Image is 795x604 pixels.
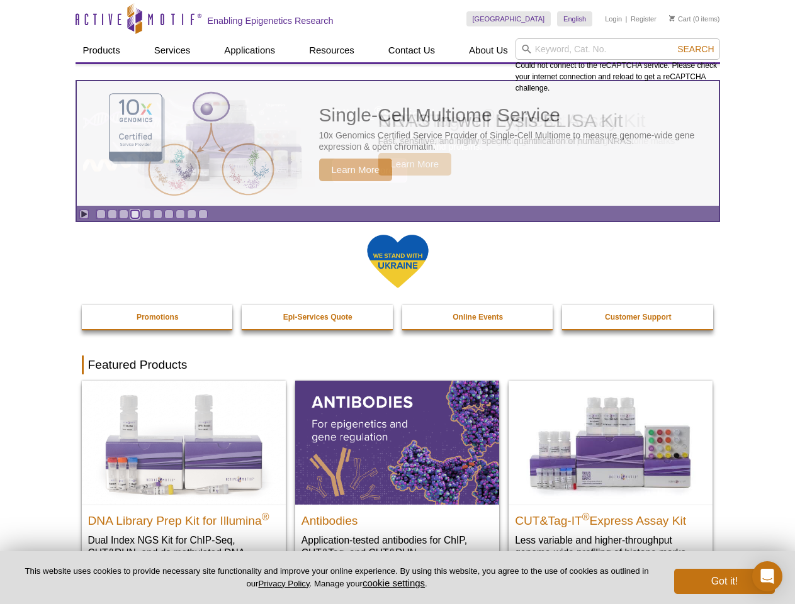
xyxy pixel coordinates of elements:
[198,210,208,219] a: Go to slide 10
[605,313,671,322] strong: Customer Support
[669,11,720,26] li: (0 items)
[20,566,653,590] p: This website uses cookies to provide necessary site functionality and improve your online experie...
[77,81,719,206] a: Single-Cell Multiome Service Single-Cell Multiome Service 10x Genomics Certified Service Provider...
[461,38,516,62] a: About Us
[582,511,590,522] sup: ®
[366,233,429,289] img: We Stand With Ukraine
[516,38,720,60] input: Keyword, Cat. No.
[119,210,128,219] a: Go to slide 3
[130,210,140,219] a: Go to slide 4
[79,210,89,219] a: Toggle autoplay
[381,38,443,62] a: Contact Us
[283,313,352,322] strong: Epi-Services Quote
[752,561,782,591] div: Open Intercom Messenger
[562,305,714,329] a: Customer Support
[217,38,283,62] a: Applications
[302,508,493,527] h2: Antibodies
[82,381,286,584] a: DNA Library Prep Kit for Illumina DNA Library Prep Kit for Illumina® Dual Index NGS Kit for ChIP-...
[208,15,334,26] h2: Enabling Epigenetics Research
[187,210,196,219] a: Go to slide 9
[77,81,719,206] article: Single-Cell Multiome Service
[674,569,775,594] button: Got it!
[626,11,628,26] li: |
[509,381,713,571] a: CUT&Tag-IT® Express Assay Kit CUT&Tag-IT®Express Assay Kit Less variable and higher-throughput ge...
[96,210,106,219] a: Go to slide 1
[363,578,425,588] button: cookie settings
[302,534,493,559] p: Application-tested antibodies for ChIP, CUT&Tag, and CUT&RUN.
[515,508,706,527] h2: CUT&Tag-IT Express Assay Kit
[88,508,279,527] h2: DNA Library Prep Kit for Illumina
[402,305,555,329] a: Online Events
[669,15,675,21] img: Your Cart
[142,210,151,219] a: Go to slide 5
[82,305,234,329] a: Promotions
[669,14,691,23] a: Cart
[147,38,198,62] a: Services
[631,14,657,23] a: Register
[258,579,309,588] a: Privacy Policy
[88,534,279,572] p: Dual Index NGS Kit for ChIP-Seq, CUT&RUN, and ds methylated DNA assays.
[677,44,714,54] span: Search
[176,210,185,219] a: Go to slide 8
[453,313,503,322] strong: Online Events
[605,14,622,23] a: Login
[97,86,286,201] img: Single-Cell Multiome Service
[516,38,720,94] div: Could not connect to the reCAPTCHA service. Please check your internet connection and reload to g...
[466,11,551,26] a: [GEOGRAPHIC_DATA]
[153,210,162,219] a: Go to slide 6
[509,381,713,504] img: CUT&Tag-IT® Express Assay Kit
[515,534,706,559] p: Less variable and higher-throughput genome-wide profiling of histone marks​.
[76,38,128,62] a: Products
[108,210,117,219] a: Go to slide 2
[319,159,393,181] span: Learn More
[319,106,713,125] h2: Single-Cell Multiome Service
[137,313,179,322] strong: Promotions
[295,381,499,571] a: All Antibodies Antibodies Application-tested antibodies for ChIP, CUT&Tag, and CUT&RUN.
[319,130,713,152] p: 10x Genomics Certified Service Provider of Single-Cell Multiome to measure genome-wide gene expre...
[164,210,174,219] a: Go to slide 7
[82,381,286,504] img: DNA Library Prep Kit for Illumina
[82,355,714,374] h2: Featured Products
[674,43,718,55] button: Search
[262,511,269,522] sup: ®
[242,305,394,329] a: Epi-Services Quote
[302,38,362,62] a: Resources
[557,11,592,26] a: English
[295,381,499,504] img: All Antibodies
